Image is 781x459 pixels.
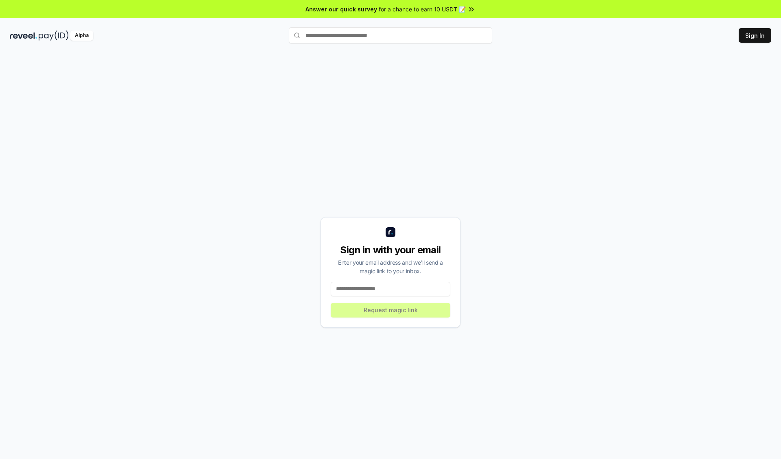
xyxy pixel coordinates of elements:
div: Enter your email address and we’ll send a magic link to your inbox. [331,258,450,275]
div: Alpha [70,30,93,41]
span: Answer our quick survey [305,5,377,13]
button: Sign In [739,28,771,43]
img: pay_id [39,30,69,41]
img: reveel_dark [10,30,37,41]
span: for a chance to earn 10 USDT 📝 [379,5,466,13]
img: logo_small [386,227,395,237]
div: Sign in with your email [331,244,450,257]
